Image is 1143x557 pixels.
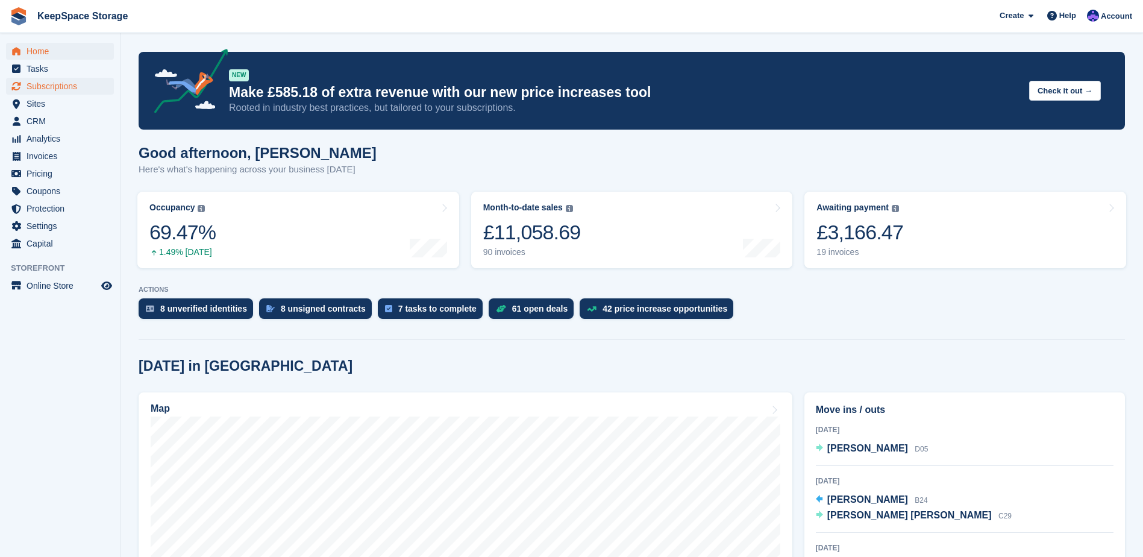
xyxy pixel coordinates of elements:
[27,113,99,130] span: CRM
[139,358,352,374] h2: [DATE] in [GEOGRAPHIC_DATA]
[259,298,378,325] a: 8 unsigned contracts
[281,304,366,313] div: 8 unsigned contracts
[266,305,275,312] img: contract_signature_icon-13c848040528278c33f63329250d36e43548de30e8caae1d1a13099fd9432cc5.svg
[6,60,114,77] a: menu
[139,286,1125,294] p: ACTIONS
[6,218,114,234] a: menu
[489,298,580,325] a: 61 open deals
[139,298,259,325] a: 8 unverified identities
[816,543,1113,553] div: [DATE]
[27,277,99,294] span: Online Store
[151,403,170,414] h2: Map
[229,84,1019,101] p: Make £585.18 of extra revenue with our new price increases tool
[149,247,216,257] div: 1.49% [DATE]
[6,95,114,112] a: menu
[6,148,114,165] a: menu
[6,130,114,147] a: menu
[816,492,928,508] a: [PERSON_NAME] B24
[33,6,133,26] a: KeepSpace Storage
[1101,10,1132,22] span: Account
[804,192,1126,268] a: Awaiting payment £3,166.47 19 invoices
[99,278,114,293] a: Preview store
[892,205,899,212] img: icon-info-grey-7440780725fd019a000dd9b08b2336e03edf1995a4989e88bcd33f0948082b44.svg
[816,203,889,213] div: Awaiting payment
[483,203,563,213] div: Month-to-date sales
[580,298,739,325] a: 42 price increase opportunities
[27,95,99,112] span: Sites
[827,443,908,453] span: [PERSON_NAME]
[6,165,114,182] a: menu
[816,220,903,245] div: £3,166.47
[198,205,205,212] img: icon-info-grey-7440780725fd019a000dd9b08b2336e03edf1995a4989e88bcd33f0948082b44.svg
[27,130,99,147] span: Analytics
[378,298,489,325] a: 7 tasks to complete
[398,304,477,313] div: 7 tasks to complete
[816,441,928,457] a: [PERSON_NAME] D05
[6,183,114,200] a: menu
[6,78,114,95] a: menu
[816,403,1113,417] h2: Move ins / outs
[566,205,573,212] img: icon-info-grey-7440780725fd019a000dd9b08b2336e03edf1995a4989e88bcd33f0948082b44.svg
[146,305,154,312] img: verify_identity-adf6edd0f0f0b5bbfe63781bf79b02c33cf7c696d77639b501bdc392416b5a36.svg
[27,183,99,200] span: Coupons
[483,247,581,257] div: 90 invoices
[6,43,114,60] a: menu
[27,43,99,60] span: Home
[6,113,114,130] a: menu
[816,508,1012,524] a: [PERSON_NAME] [PERSON_NAME] C29
[160,304,247,313] div: 8 unverified identities
[6,235,114,252] a: menu
[27,165,99,182] span: Pricing
[1059,10,1076,22] span: Help
[385,305,392,312] img: task-75834270c22a3079a89374b754ae025e5fb1db73e45f91037f5363f120a921f8.svg
[496,304,506,313] img: deal-1b604bf984904fb50ccaf53a9ad4b4a5d6e5aea283cecdc64d6e3604feb123c2.svg
[471,192,793,268] a: Month-to-date sales £11,058.69 90 invoices
[229,101,1019,115] p: Rooted in industry best practices, but tailored to your subscriptions.
[1087,10,1099,22] img: Chloe Clark
[6,200,114,217] a: menu
[27,60,99,77] span: Tasks
[229,69,249,81] div: NEW
[816,424,1113,435] div: [DATE]
[915,496,927,505] span: B24
[144,49,228,118] img: price-adjustments-announcement-icon-8257ccfd72463d97f412b2fc003d46551f7dbcb40ab6d574587a9cd5c0d94...
[27,235,99,252] span: Capital
[603,304,727,313] div: 42 price increase opportunities
[27,148,99,165] span: Invoices
[587,306,597,312] img: price_increase_opportunities-93ffe204e8149a01c8c9dc8f82e8f89637d9d84a8eef4429ea346261dce0b2c0.svg
[915,445,928,453] span: D05
[6,277,114,294] a: menu
[827,510,992,520] span: [PERSON_NAME] [PERSON_NAME]
[10,7,28,25] img: stora-icon-8386f47178a22dfd0bd8f6a31ec36ba5ce8667c1dd55bd0f319d3a0aa187defe.svg
[998,512,1012,520] span: C29
[27,218,99,234] span: Settings
[27,200,99,217] span: Protection
[1029,81,1101,101] button: Check it out →
[816,476,1113,486] div: [DATE]
[1000,10,1024,22] span: Create
[137,192,459,268] a: Occupancy 69.47% 1.49% [DATE]
[139,145,377,161] h1: Good afternoon, [PERSON_NAME]
[512,304,568,313] div: 61 open deals
[27,78,99,95] span: Subscriptions
[816,247,903,257] div: 19 invoices
[827,494,908,505] span: [PERSON_NAME]
[149,203,195,213] div: Occupancy
[149,220,216,245] div: 69.47%
[139,163,377,177] p: Here's what's happening across your business [DATE]
[483,220,581,245] div: £11,058.69
[11,262,120,274] span: Storefront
